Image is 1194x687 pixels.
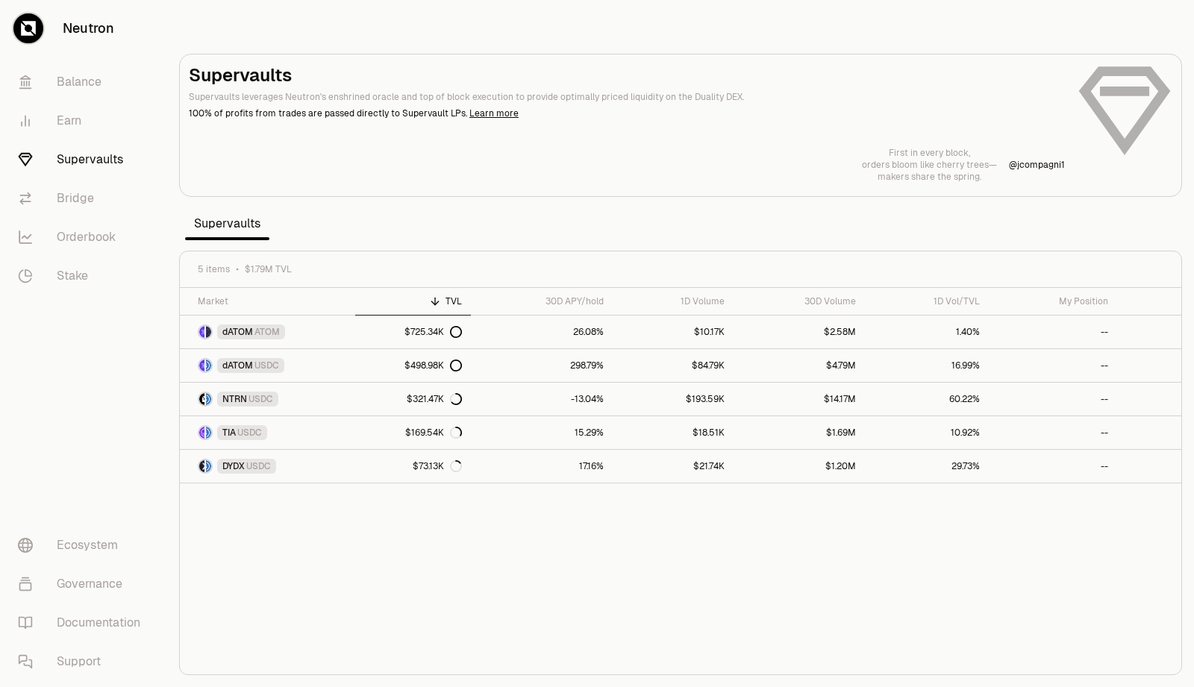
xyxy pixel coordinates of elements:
[189,63,1065,87] h2: Supervaults
[404,326,462,338] div: $725.34K
[199,326,204,338] img: dATOM Logo
[249,393,273,405] span: USDC
[407,393,462,405] div: $321.47K
[222,360,253,371] span: dATOM
[471,316,613,348] a: 26.08%
[613,316,733,348] a: $10.17K
[613,383,733,415] a: $193.59K
[222,460,245,472] span: DYDX
[206,427,211,439] img: USDC Logo
[862,147,997,159] p: First in every block,
[471,383,613,415] a: -13.04%
[198,295,346,307] div: Market
[180,450,355,483] a: DYDX LogoUSDC LogoDYDXUSDC
[189,90,1065,104] p: Supervaults leverages Neutron's enshrined oracle and top of block execution to provide optimally ...
[222,326,253,338] span: dATOM
[865,383,989,415] a: 60.22%
[355,450,471,483] a: $73.13K
[865,316,989,348] a: 1.40%
[989,349,1117,382] a: --
[622,295,724,307] div: 1D Volume
[355,383,471,415] a: $321.47K
[613,349,733,382] a: $84.79K
[199,360,204,371] img: dATOM Logo
[254,360,279,371] span: USDC
[471,349,613,382] a: 298.79%
[199,460,204,472] img: DYDX Logo
[246,460,271,472] span: USDC
[6,179,161,218] a: Bridge
[404,360,462,371] div: $498.98K
[355,349,471,382] a: $498.98K
[222,427,236,439] span: TIA
[237,427,262,439] span: USDC
[613,416,733,449] a: $18.51K
[734,349,866,382] a: $4.79M
[222,393,247,405] span: NTRN
[989,316,1117,348] a: --
[743,295,857,307] div: 30D Volume
[734,316,866,348] a: $2.58M
[862,171,997,183] p: makers share the spring.
[734,450,866,483] a: $1.20M
[469,107,519,119] a: Learn more
[180,383,355,415] a: NTRN LogoUSDC LogoNTRNUSDC
[989,416,1117,449] a: --
[199,427,204,439] img: TIA Logo
[206,460,211,472] img: USDC Logo
[185,209,269,239] span: Supervaults
[180,349,355,382] a: dATOM LogoUSDC LogodATOMUSDC
[405,427,462,439] div: $169.54K
[471,450,613,483] a: 17.16%
[6,218,161,257] a: Orderbook
[6,257,161,295] a: Stake
[355,416,471,449] a: $169.54K
[206,360,211,371] img: USDC Logo
[6,526,161,565] a: Ecosystem
[6,101,161,140] a: Earn
[865,349,989,382] a: 16.99%
[989,383,1117,415] a: --
[1009,159,1065,171] p: @ jcompagni1
[865,416,989,449] a: 10.92%
[198,263,230,275] span: 5 items
[862,147,997,183] a: First in every block,orders bloom like cherry trees—makers share the spring.
[206,326,211,338] img: ATOM Logo
[6,603,161,642] a: Documentation
[874,295,980,307] div: 1D Vol/TVL
[355,316,471,348] a: $725.34K
[865,450,989,483] a: 29.73%
[471,416,613,449] a: 15.29%
[6,63,161,101] a: Balance
[180,316,355,348] a: dATOM LogoATOM LogodATOMATOM
[254,326,280,338] span: ATOM
[613,450,733,483] a: $21.74K
[989,450,1117,483] a: --
[862,159,997,171] p: orders bloom like cherry trees—
[480,295,604,307] div: 30D APY/hold
[413,460,462,472] div: $73.13K
[734,416,866,449] a: $1.69M
[6,140,161,179] a: Supervaults
[206,393,211,405] img: USDC Logo
[6,565,161,603] a: Governance
[1009,159,1065,171] a: @jcompagni1
[364,295,462,307] div: TVL
[189,107,1065,120] p: 100% of profits from trades are passed directly to Supervault LPs.
[180,416,355,449] a: TIA LogoUSDC LogoTIAUSDC
[199,393,204,405] img: NTRN Logo
[998,295,1108,307] div: My Position
[734,383,866,415] a: $14.17M
[6,642,161,681] a: Support
[245,263,292,275] span: $1.79M TVL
